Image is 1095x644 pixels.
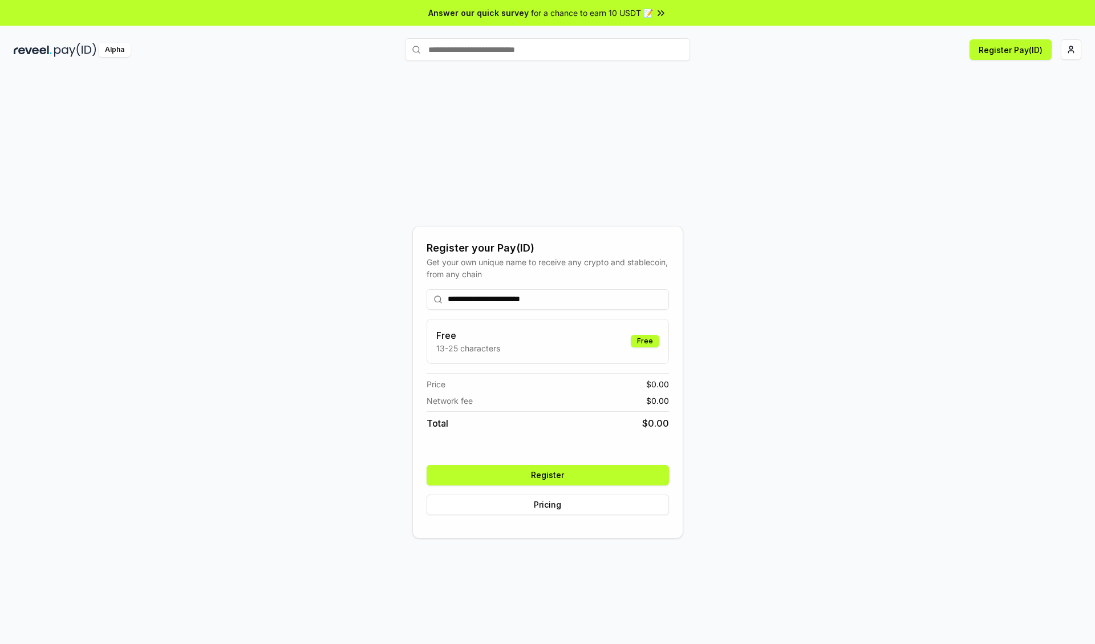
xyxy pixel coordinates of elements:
[427,465,669,485] button: Register
[436,329,500,342] h3: Free
[436,342,500,354] p: 13-25 characters
[427,240,669,256] div: Register your Pay(ID)
[427,495,669,515] button: Pricing
[427,378,445,390] span: Price
[646,395,669,407] span: $ 0.00
[970,39,1052,60] button: Register Pay(ID)
[427,416,448,430] span: Total
[531,7,653,19] span: for a chance to earn 10 USDT 📝
[427,256,669,280] div: Get your own unique name to receive any crypto and stablecoin, from any chain
[99,43,131,57] div: Alpha
[427,395,473,407] span: Network fee
[642,416,669,430] span: $ 0.00
[631,335,659,347] div: Free
[54,43,96,57] img: pay_id
[646,378,669,390] span: $ 0.00
[14,43,52,57] img: reveel_dark
[428,7,529,19] span: Answer our quick survey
